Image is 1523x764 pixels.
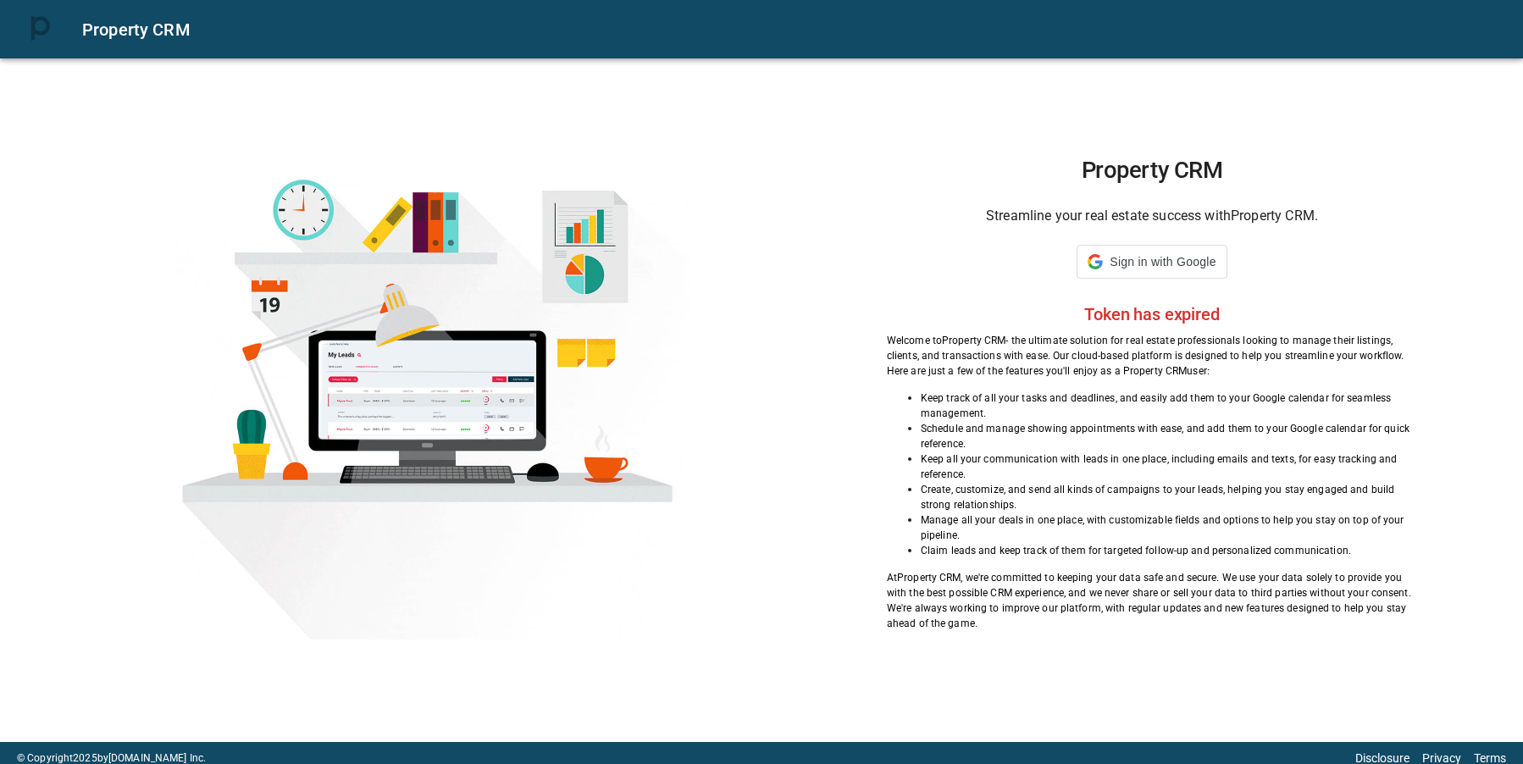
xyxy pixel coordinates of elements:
p: Claim leads and keep track of them for targeted follow-up and personalized communication. [921,543,1417,558]
p: Manage all your deals in one place, with customizable fields and options to help you stay on top ... [921,512,1417,543]
div: Sign in with Google [1077,245,1227,279]
a: [DOMAIN_NAME] Inc. [108,752,206,764]
h1: Property CRM [887,157,1417,184]
p: Create, customize, and send all kinds of campaigns to your leads, helping you stay engaged and bu... [921,482,1417,512]
p: Keep all your communication with leads in one place, including emails and texts, for easy trackin... [921,451,1417,482]
p: Welcome to Property CRM - the ultimate solution for real estate professionals looking to manage t... [887,333,1417,363]
p: Keep track of all your tasks and deadlines, and easily add them to your Google calendar for seaml... [921,390,1417,421]
p: Schedule and manage showing appointments with ease, and add them to your Google calendar for quic... [921,421,1417,451]
p: Here are just a few of the features you'll enjoy as a Property CRM user: [887,363,1417,379]
span: Sign in with Google [1110,255,1216,269]
p: At Property CRM , we're committed to keeping your data safe and secure. We use your data solely t... [887,570,1417,601]
div: Property CRM [82,16,1503,43]
h2: Token has expired [1084,304,1219,324]
h6: Streamline your real estate success with Property CRM . [887,204,1417,228]
p: We're always working to improve our platform, with regular updates and new features designed to h... [887,601,1417,631]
